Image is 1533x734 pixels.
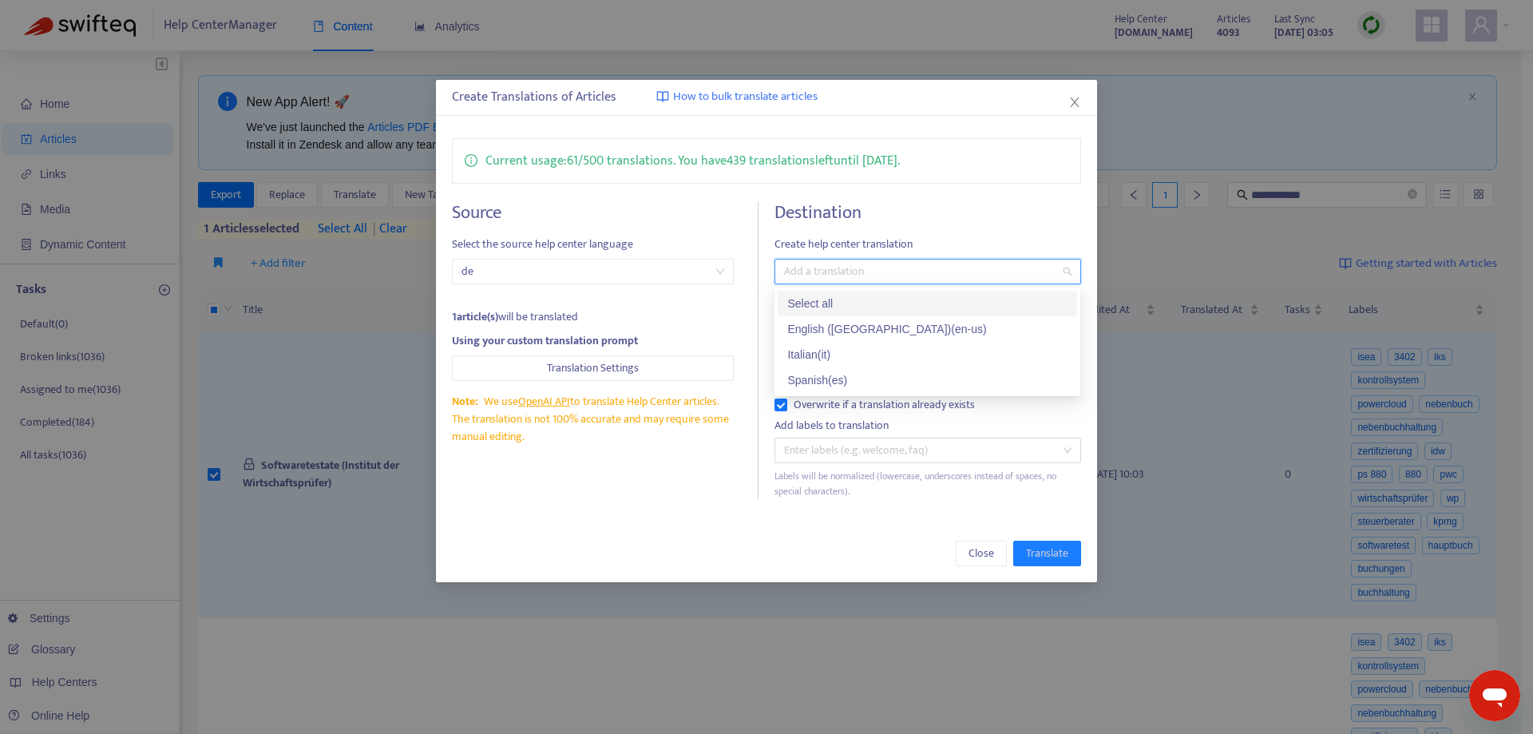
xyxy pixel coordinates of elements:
[1068,96,1081,109] span: close
[1469,670,1520,721] iframe: Schaltfläche zum Öffnen des Messaging-Fensters
[452,88,1080,107] div: Create Translations of Articles
[673,88,818,106] span: How to bulk translate articles
[656,90,669,103] img: image-link
[787,396,981,414] span: Overwrite if a translation already exists
[774,469,1080,499] div: Labels will be normalized (lowercase, underscores instead of spaces, no special characters).
[518,392,570,411] a: OpenAI API
[452,355,734,381] button: Translation Settings
[452,332,734,350] div: Using your custom translation prompt
[1013,541,1081,566] button: Translate
[656,88,818,106] a: How to bulk translate articles
[452,308,734,326] div: will be translated
[774,202,1080,224] h4: Destination
[1066,93,1083,111] button: Close
[461,260,724,284] span: de
[452,393,734,446] div: We use to translate Help Center articles. The translation is not 100% accurate and may require so...
[452,202,734,224] h4: Source
[452,307,498,326] strong: 1 article(s)
[774,236,1080,253] span: Create help center translation
[787,371,1068,389] div: Spanish ( es )
[465,151,477,167] span: info-circle
[787,346,1068,363] div: Italian ( it )
[787,320,1068,338] div: English ([GEOGRAPHIC_DATA]) ( en-us )
[778,291,1077,316] div: Select all
[969,545,994,562] span: Close
[485,151,900,171] p: Current usage: 61 / 500 translations . You have 439 translations left until [DATE] .
[547,359,639,377] span: Translation Settings
[452,236,734,253] span: Select the source help center language
[956,541,1007,566] button: Close
[452,392,477,411] span: Note:
[774,417,1080,434] div: Add labels to translation
[787,295,1068,312] div: Select all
